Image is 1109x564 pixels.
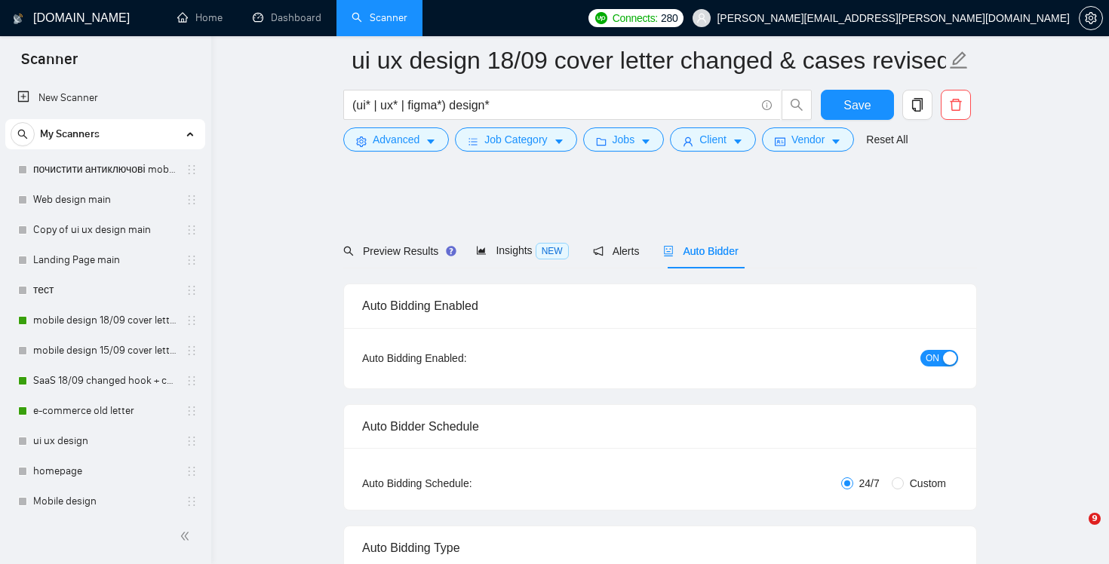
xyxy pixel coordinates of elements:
button: copy [902,90,932,120]
span: 280 [661,10,677,26]
button: setting [1079,6,1103,30]
span: caret-down [831,136,841,147]
span: copy [903,98,932,112]
span: Jobs [613,131,635,148]
span: holder [186,194,198,206]
span: notification [593,246,604,256]
a: setting [1079,12,1103,24]
input: Search Freelance Jobs... [352,96,755,115]
a: тест [33,275,177,305]
button: Save [821,90,894,120]
a: homeHome [177,11,223,24]
a: Copy of ui ux design main [33,215,177,245]
span: caret-down [554,136,564,147]
div: Auto Bidding Enabled [362,284,958,327]
span: delete [942,98,970,112]
span: Connects: [613,10,658,26]
button: userClientcaret-down [670,127,756,152]
span: My Scanners [40,119,100,149]
button: settingAdvancedcaret-down [343,127,449,152]
span: holder [186,405,198,417]
span: folder [596,136,607,147]
span: Auto Bidder [663,245,738,257]
a: mobile design 15/09 cover letter another first part [33,336,177,366]
span: idcard [775,136,785,147]
div: Auto Bidder Schedule [362,405,958,448]
a: mobile design 18/09 cover letter another first part [33,305,177,336]
span: 9 [1089,513,1101,525]
span: caret-down [425,136,436,147]
iframe: Intercom live chat [1058,513,1094,549]
a: e-commerce old letter [33,396,177,426]
span: Vendor [791,131,825,148]
span: robot [663,246,674,256]
span: user [683,136,693,147]
span: NEW [536,243,569,259]
a: Mobile design [33,486,177,516]
a: searchScanner [352,11,407,24]
li: New Scanner [5,83,205,113]
span: holder [186,224,198,236]
span: search [11,129,34,139]
span: bars [468,136,478,147]
span: holder [186,495,198,507]
a: Reset All [866,131,908,148]
span: Insights [476,244,568,256]
a: homepage [33,456,177,486]
span: holder [186,435,198,447]
span: search [782,98,811,112]
button: folderJobscaret-down [583,127,665,152]
img: logo [13,7,23,31]
button: barsJob Categorycaret-down [455,127,576,152]
div: Auto Bidding Enabled: [362,350,561,366]
span: holder [186,375,198,387]
span: Advanced [373,131,419,148]
a: SaaS 18/09 changed hook + case + final question [33,366,177,396]
span: holder [186,314,198,326]
a: почистити антиключові mobile design main [33,155,177,185]
span: user [696,13,707,23]
a: Web design main [33,185,177,215]
span: area-chart [476,245,487,256]
a: ui ux design [33,426,177,456]
button: search [11,122,35,146]
span: caret-down [733,136,743,147]
img: upwork-logo.png [595,12,607,24]
span: caret-down [641,136,651,147]
span: info-circle [762,100,772,110]
span: holder [186,164,198,176]
span: edit [949,51,969,70]
span: holder [186,284,198,296]
div: Auto Bidding Schedule: [362,475,561,492]
button: delete [941,90,971,120]
span: Preview Results [343,245,452,257]
span: Scanner [9,48,90,80]
span: double-left [180,529,195,544]
span: holder [186,345,198,357]
button: search [782,90,812,120]
span: ON [926,350,939,366]
span: holder [186,254,198,266]
span: 24/7 [853,475,886,492]
span: search [343,246,354,256]
button: idcardVendorcaret-down [762,127,854,152]
span: setting [356,136,367,147]
span: Save [843,96,871,115]
span: Custom [904,475,952,492]
span: Alerts [593,245,640,257]
a: dashboardDashboard [253,11,321,24]
span: Client [699,131,727,148]
a: New Scanner [17,83,193,113]
a: Landing Page main [33,245,177,275]
span: setting [1080,12,1102,24]
span: Job Category [484,131,547,148]
input: Scanner name... [352,41,946,79]
div: Tooltip anchor [444,244,458,258]
span: holder [186,465,198,477]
